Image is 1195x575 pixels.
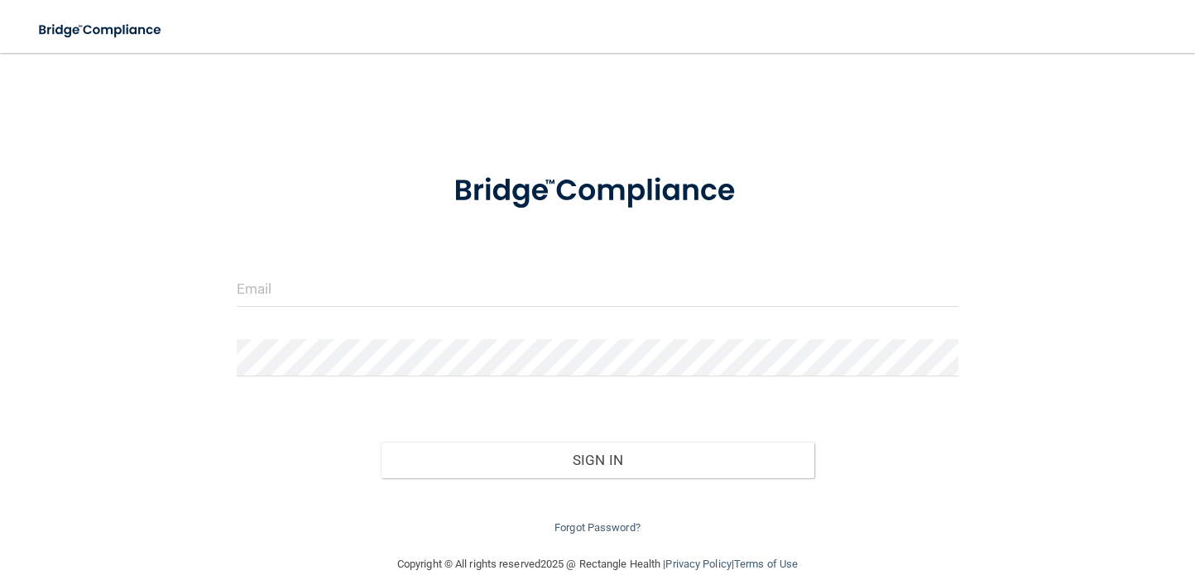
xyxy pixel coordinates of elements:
[665,558,731,570] a: Privacy Policy
[237,270,959,307] input: Email
[734,558,798,570] a: Terms of Use
[25,13,177,47] img: bridge_compliance_login_screen.278c3ca4.svg
[554,521,641,534] a: Forgot Password?
[423,152,771,230] img: bridge_compliance_login_screen.278c3ca4.svg
[381,442,814,478] button: Sign In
